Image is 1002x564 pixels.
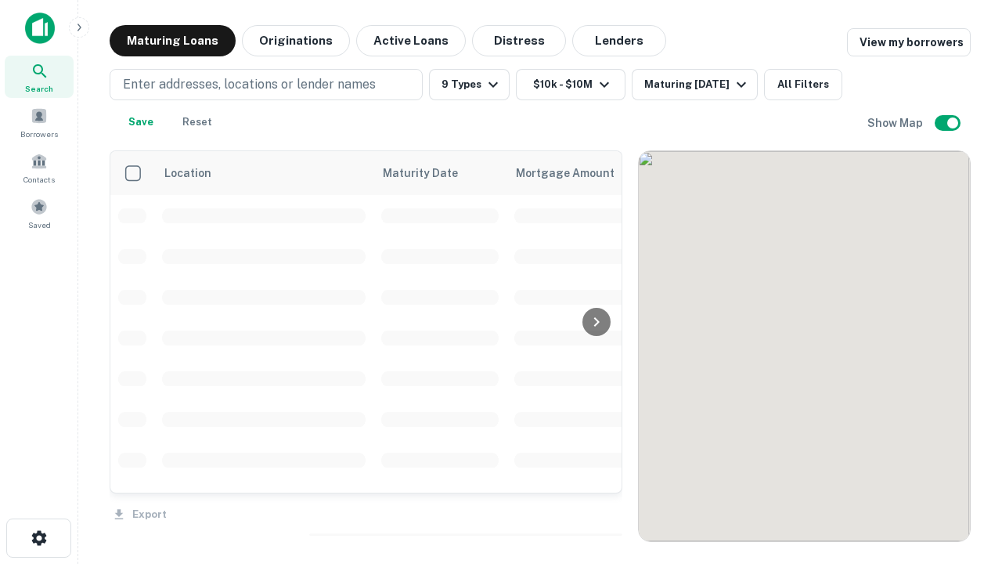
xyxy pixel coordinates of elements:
button: Maturing Loans [110,25,236,56]
button: Lenders [572,25,666,56]
th: Location [154,151,373,195]
span: Saved [28,219,51,231]
button: Active Loans [356,25,466,56]
button: Enter addresses, locations or lender names [110,69,423,100]
a: Borrowers [5,101,74,143]
img: capitalize-icon.png [25,13,55,44]
a: Search [5,56,74,98]
button: Distress [472,25,566,56]
span: Borrowers [20,128,58,140]
iframe: Chat Widget [924,439,1002,514]
th: Mortgage Amount [506,151,679,195]
a: Saved [5,192,74,234]
button: Reset [172,107,222,138]
button: 9 Types [429,69,510,100]
button: Originations [242,25,350,56]
span: Maturity Date [383,164,478,183]
span: Location [164,164,211,183]
div: 0 0 [639,151,970,541]
button: Save your search to get updates of matches that match your search criteria. [116,107,166,138]
th: Maturity Date [373,151,506,195]
a: Contacts [5,146,74,189]
a: View my borrowers [847,28,971,56]
div: Maturing [DATE] [644,75,751,94]
button: $10k - $10M [516,69,625,100]
span: Mortgage Amount [516,164,635,183]
button: Maturing [DATE] [632,69,758,100]
p: Enter addresses, locations or lender names [123,75,376,94]
span: Contacts [23,173,55,186]
span: Search [25,82,53,95]
h6: Show Map [867,114,925,132]
button: All Filters [764,69,842,100]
